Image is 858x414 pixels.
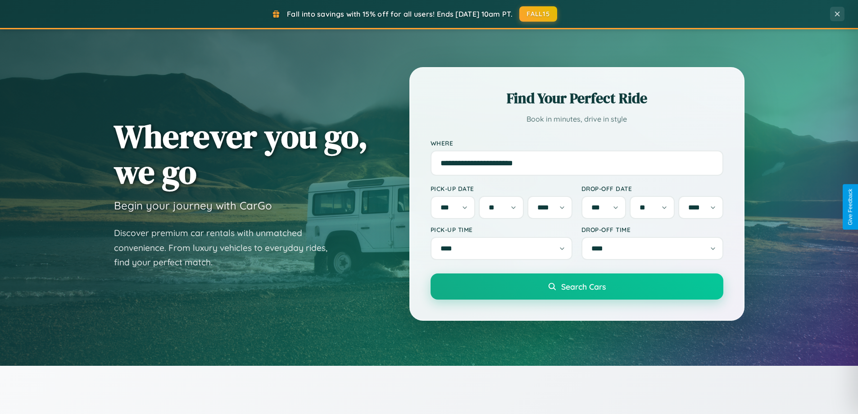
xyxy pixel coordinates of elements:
label: Where [431,139,723,147]
p: Book in minutes, drive in style [431,113,723,126]
h3: Begin your journey with CarGo [114,199,272,212]
h1: Wherever you go, we go [114,118,368,190]
span: Search Cars [561,282,606,291]
label: Drop-off Time [581,226,723,233]
button: FALL15 [519,6,557,22]
label: Pick-up Date [431,185,572,192]
label: Pick-up Time [431,226,572,233]
label: Drop-off Date [581,185,723,192]
div: Give Feedback [847,189,853,225]
h2: Find Your Perfect Ride [431,88,723,108]
button: Search Cars [431,273,723,300]
span: Fall into savings with 15% off for all users! Ends [DATE] 10am PT. [287,9,513,18]
p: Discover premium car rentals with unmatched convenience. From luxury vehicles to everyday rides, ... [114,226,339,270]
